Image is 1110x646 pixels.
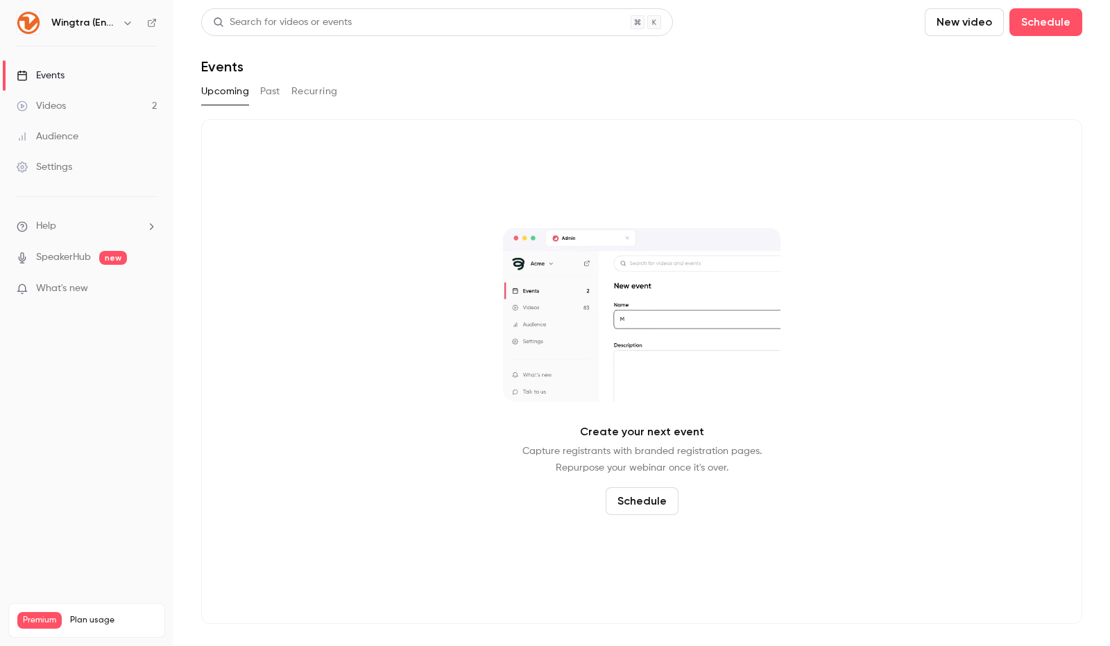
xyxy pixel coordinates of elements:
[291,80,338,103] button: Recurring
[36,281,88,296] span: What's new
[51,16,117,30] h6: Wingtra (English)
[70,615,156,626] span: Plan usage
[17,612,62,629] span: Premium
[201,80,249,103] button: Upcoming
[17,69,65,82] div: Events
[140,283,157,295] iframe: Noticeable Trigger
[17,99,66,113] div: Videos
[17,12,40,34] img: Wingtra (English)
[1009,8,1082,36] button: Schedule
[99,251,127,265] span: new
[580,424,704,440] p: Create your next event
[260,80,280,103] button: Past
[17,219,157,234] li: help-dropdown-opener
[522,443,762,476] p: Capture registrants with branded registration pages. Repurpose your webinar once it's over.
[925,8,1004,36] button: New video
[36,250,91,265] a: SpeakerHub
[201,58,244,75] h1: Events
[606,487,678,515] button: Schedule
[213,15,352,30] div: Search for videos or events
[17,160,72,174] div: Settings
[36,219,56,234] span: Help
[17,130,78,143] div: Audience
